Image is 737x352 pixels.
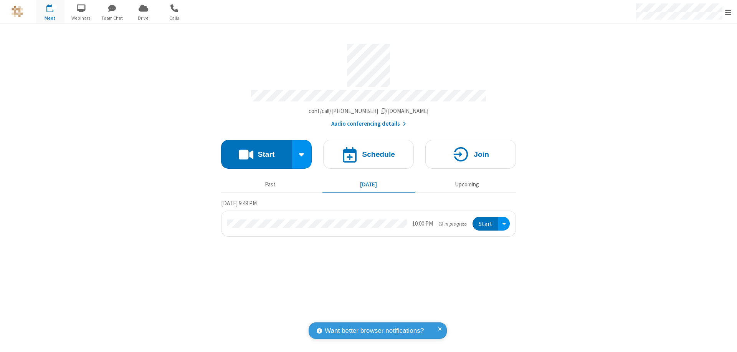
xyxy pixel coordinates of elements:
[12,6,23,17] img: QA Selenium DO NOT DELETE OR CHANGE
[160,15,189,22] span: Calls
[98,15,127,22] span: Team Chat
[36,15,64,22] span: Meet
[425,140,516,169] button: Join
[52,4,57,10] div: 1
[474,151,489,158] h4: Join
[421,177,513,192] button: Upcoming
[412,219,433,228] div: 10:00 PM
[309,107,429,116] button: Copy my meeting room linkCopy my meeting room link
[258,151,274,158] h4: Start
[323,140,414,169] button: Schedule
[498,217,510,231] div: Open menu
[331,120,406,128] button: Audio conferencing details
[224,177,317,192] button: Past
[362,151,395,158] h4: Schedule
[473,217,498,231] button: Start
[221,140,292,169] button: Start
[439,220,467,227] em: in progress
[325,326,424,336] span: Want better browser notifications?
[129,15,158,22] span: Drive
[221,199,516,237] section: Today's Meetings
[292,140,312,169] div: Start conference options
[322,177,415,192] button: [DATE]
[221,38,516,128] section: Account details
[309,107,429,115] span: Copy my meeting room link
[67,15,96,22] span: Webinars
[221,199,257,207] span: [DATE] 9:49 PM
